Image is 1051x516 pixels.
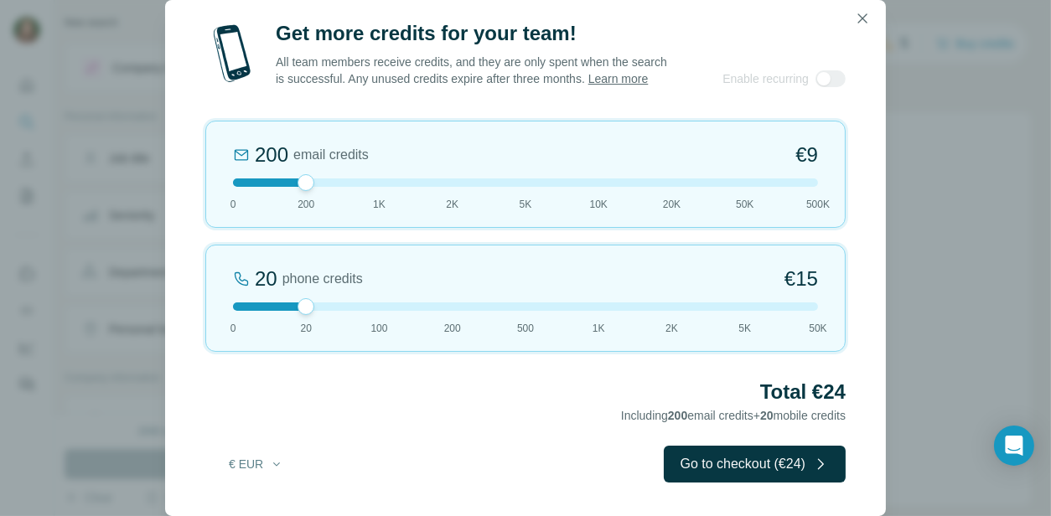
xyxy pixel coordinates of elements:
div: 200 [255,142,288,168]
span: 1K [373,197,386,212]
span: 200 [444,321,461,336]
img: mobile-phone [205,20,259,87]
span: 50K [736,197,753,212]
span: 5K [520,197,532,212]
span: €15 [784,266,818,292]
span: 100 [370,321,387,336]
span: 2K [665,321,678,336]
span: 20 [760,409,774,422]
span: 500 [517,321,534,336]
a: Learn more [588,72,649,85]
span: 20K [663,197,681,212]
span: 0 [230,197,236,212]
span: 200 [668,409,687,422]
button: Go to checkout (€24) [664,446,846,482]
span: 10K [590,197,608,212]
h2: Total €24 [205,379,846,405]
button: € EUR [217,449,295,479]
span: 50K [809,321,826,336]
span: 2K [446,197,458,212]
span: 0 [230,321,236,336]
div: Open Intercom Messenger [994,426,1034,466]
p: All team members receive credits, and they are only spent when the search is successful. Any unus... [276,54,669,87]
span: email credits [293,145,369,165]
span: 200 [298,197,314,212]
span: 500K [806,197,830,212]
span: 5K [738,321,751,336]
span: 20 [301,321,312,336]
span: €9 [795,142,818,168]
div: 20 [255,266,277,292]
span: phone credits [282,269,363,289]
span: 1K [593,321,605,336]
span: Enable recurring [722,70,809,87]
span: Including email credits + mobile credits [621,409,846,422]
